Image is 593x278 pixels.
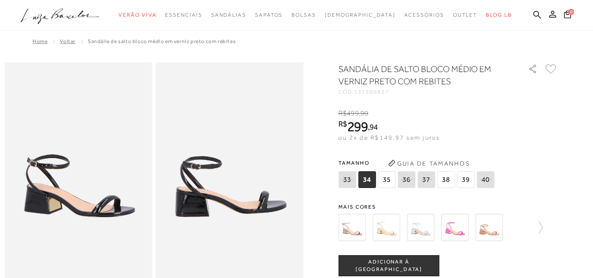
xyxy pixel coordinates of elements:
i: R$ [338,120,347,128]
a: Home [32,38,47,44]
span: 33 [338,171,356,188]
img: SANDÁLIA DE SALTO BLOCO MÉDIO EM METALIZADO DOURADO [373,214,400,241]
a: categoryNavScreenReaderText [453,7,478,23]
span: Tamanho [338,156,496,170]
img: SANDÁLIA DE SALTO BLOCO MÉDIO EM VERNIZ BEGE COM REBITES [475,214,503,241]
span: Mais cores [338,204,558,209]
span: 37 [417,171,435,188]
span: 38 [437,171,455,188]
a: categoryNavScreenReaderText [119,7,156,23]
a: noSubCategoriesText [325,7,395,23]
div: CÓD: [338,89,514,94]
span: 39 [457,171,474,188]
span: 0 [568,9,574,15]
span: Essenciais [165,12,202,18]
a: categoryNavScreenReaderText [291,7,316,23]
span: Acessórios [404,12,444,18]
span: 34 [358,171,376,188]
span: 36 [398,171,415,188]
span: ADICIONAR À [GEOGRAPHIC_DATA] [339,258,439,274]
i: , [359,109,369,117]
a: categoryNavScreenReaderText [211,7,246,23]
h1: SANDÁLIA DE SALTO BLOCO MÉDIO EM VERNIZ PRETO COM REBITES [338,63,503,87]
span: SANDÁLIA DE SALTO BLOCO MÉDIO EM VERNIZ PRETO COM REBITES [88,38,236,44]
img: SANDÁLIA DE SALTO BLOCO MÉDIO EM METALIZADO ROSA PINK [441,214,468,241]
span: Outlet [453,12,478,18]
button: ADICIONAR À [GEOGRAPHIC_DATA] [338,255,439,276]
span: 40 [477,171,494,188]
i: R$ [338,109,347,117]
span: Sandálias [211,12,246,18]
img: SANDÁLIA DE SALTO BLOCO MÉDIO EM METALIZADO CHUMBO [338,214,366,241]
i: , [368,123,378,131]
span: 299 [347,119,368,134]
span: BLOG LB [486,12,511,18]
span: 131300827 [354,89,389,95]
a: categoryNavScreenReaderText [404,7,444,23]
a: categoryNavScreenReaderText [165,7,202,23]
a: Voltar [60,38,75,44]
button: Guia de Tamanhos [385,156,473,170]
a: categoryNavScreenReaderText [255,7,283,23]
span: 94 [370,122,378,131]
a: BLOG LB [486,7,511,23]
button: 0 [561,10,574,22]
span: Sapatos [255,12,283,18]
span: [DEMOGRAPHIC_DATA] [325,12,395,18]
span: 499 [347,109,359,117]
span: Bolsas [291,12,316,18]
img: SANDÁLIA DE SALTO BLOCO MÉDIO EM METALIZADO PRATA COM REBITES [407,214,434,241]
span: Verão Viva [119,12,156,18]
span: ou 2x de R$149,97 sem juros [338,134,440,141]
span: 90 [360,109,368,117]
span: 35 [378,171,395,188]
